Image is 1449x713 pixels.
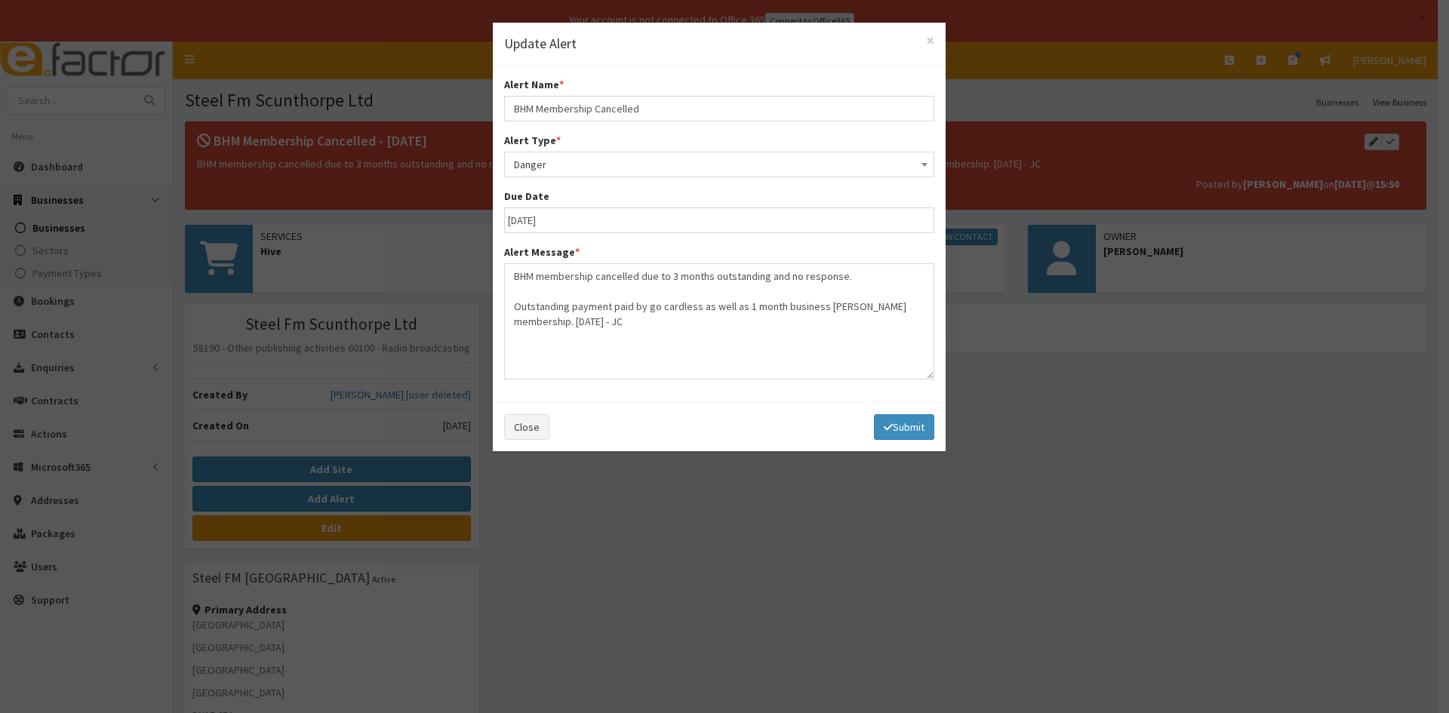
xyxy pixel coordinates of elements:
label: Alert Type [504,133,561,148]
label: Alert Name [504,77,564,92]
span: × [926,30,934,51]
span: Danger [514,154,924,175]
span: Danger [504,152,934,177]
label: Due Date [504,189,549,204]
button: Close [926,32,934,48]
h4: Update Alert [504,34,934,54]
button: Close [504,414,549,440]
button: Submit [874,414,934,440]
label: Alert Message [504,244,580,260]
